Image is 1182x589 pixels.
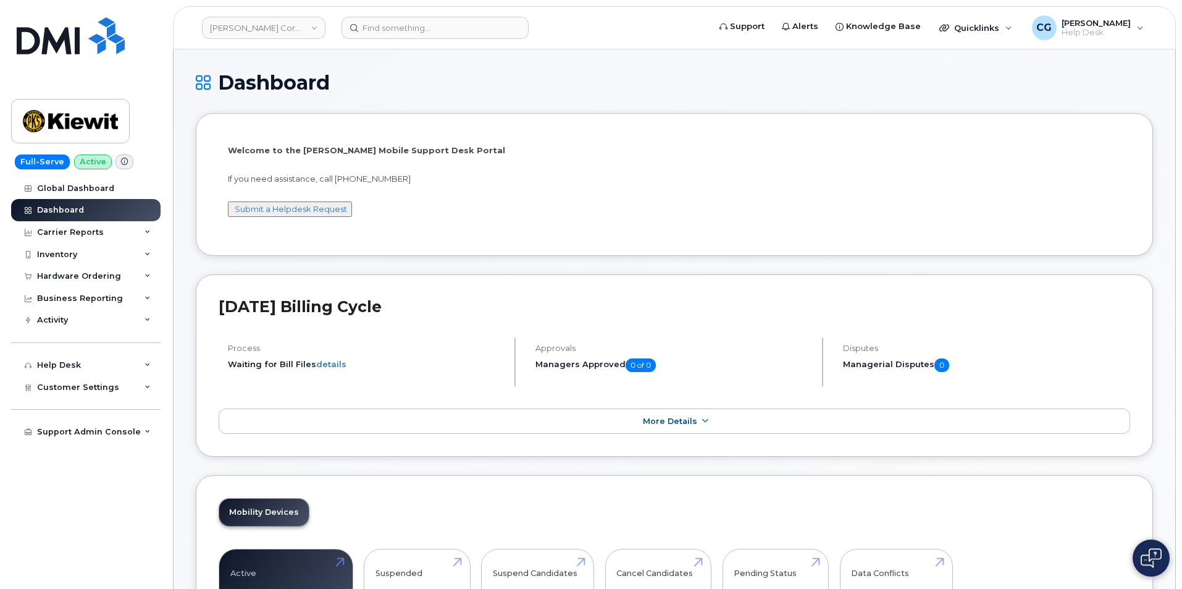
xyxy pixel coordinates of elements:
a: Mobility Devices [219,499,309,526]
h2: [DATE] Billing Cycle [219,297,1130,316]
button: Submit a Helpdesk Request [228,201,352,217]
a: Submit a Helpdesk Request [235,204,347,214]
h4: Disputes [843,344,1130,353]
h1: Dashboard [196,72,1153,93]
h5: Managerial Disputes [843,358,1130,372]
img: Open chat [1141,548,1162,568]
span: 0 of 0 [626,358,656,372]
span: More Details [643,417,697,426]
h4: Approvals [535,344,811,353]
li: Waiting for Bill Files [228,358,504,370]
a: details [316,359,346,369]
p: If you need assistance, call [PHONE_NUMBER] [228,173,1121,185]
h4: Process [228,344,504,353]
p: Welcome to the [PERSON_NAME] Mobile Support Desk Portal [228,145,1121,156]
span: 0 [934,358,949,372]
h5: Managers Approved [535,358,811,372]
